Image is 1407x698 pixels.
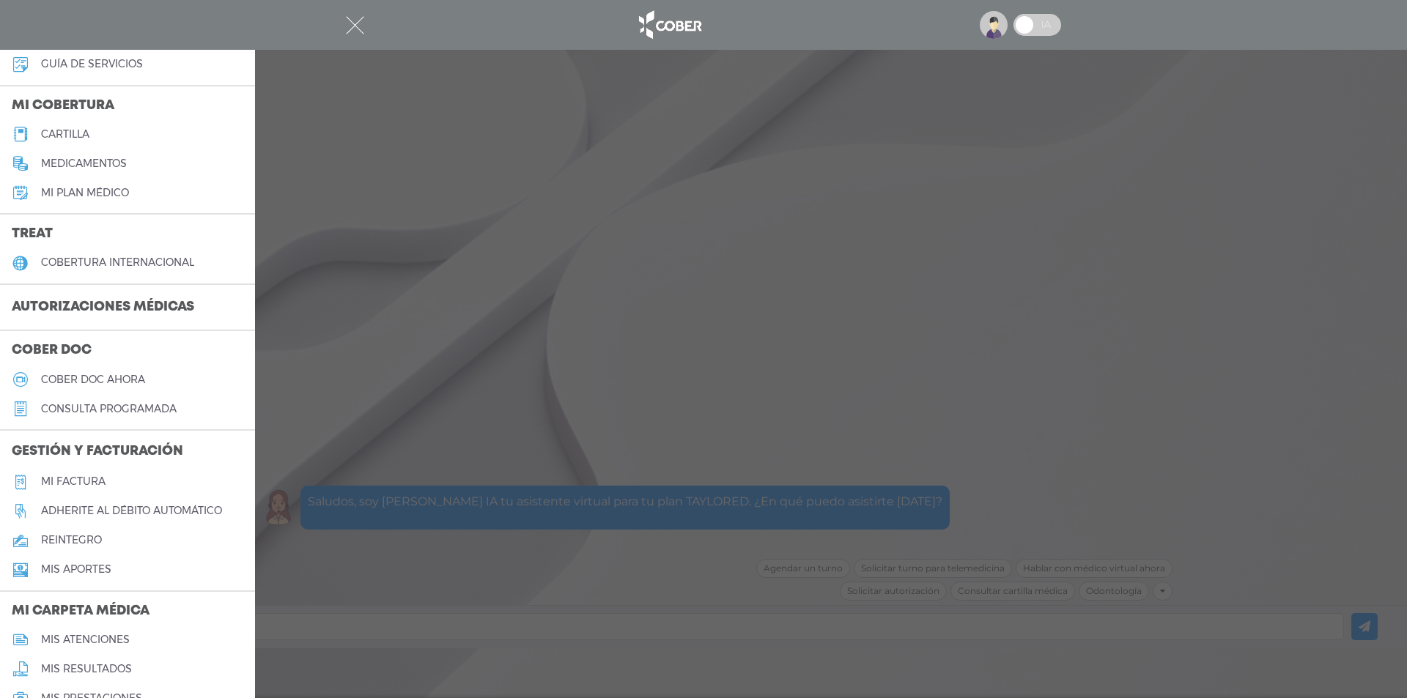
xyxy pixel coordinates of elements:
h5: Mis aportes [41,563,111,576]
img: logo_cober_home-white.png [631,7,708,42]
h5: Adherite al débito automático [41,505,222,517]
h5: cobertura internacional [41,256,194,269]
img: Cober_menu-close-white.svg [346,16,364,34]
h5: medicamentos [41,157,127,170]
img: profile-placeholder.svg [980,11,1008,39]
h5: reintegro [41,534,102,546]
h5: mis atenciones [41,634,130,646]
h5: Mi factura [41,475,106,488]
h5: Mi plan médico [41,187,129,199]
h5: Cober doc ahora [41,374,145,386]
h5: cartilla [41,128,89,141]
h5: guía de servicios [41,58,143,70]
h5: mis resultados [41,663,132,675]
h5: consulta programada [41,403,177,415]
